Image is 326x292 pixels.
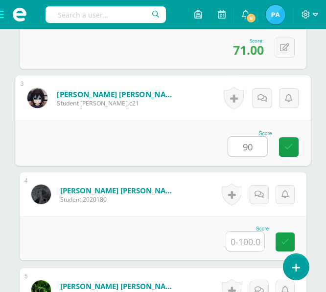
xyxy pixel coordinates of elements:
[46,6,166,23] input: Search a user…
[228,137,267,156] input: 0-100.0
[57,89,178,99] a: [PERSON_NAME] [PERSON_NAME]
[60,195,178,204] span: Student 2020180
[226,226,269,231] div: Score
[226,232,264,251] input: 0-100.0
[233,37,264,44] div: Score:
[233,42,264,58] span: 71.00
[228,131,272,136] div: Score
[60,186,178,195] a: [PERSON_NAME] [PERSON_NAME]
[60,281,178,291] a: [PERSON_NAME] [PERSON_NAME]
[27,88,47,108] img: ea476d095289a207c2a6b931a1f79e76.png
[57,99,178,107] span: Student [PERSON_NAME].c21
[31,185,51,204] img: ae8f675cdc2ac93a8575d964c836f19a.png
[266,5,285,24] img: a390fb7fe2d3ebffe1d14abc86b70763.png
[246,13,256,23] span: 6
